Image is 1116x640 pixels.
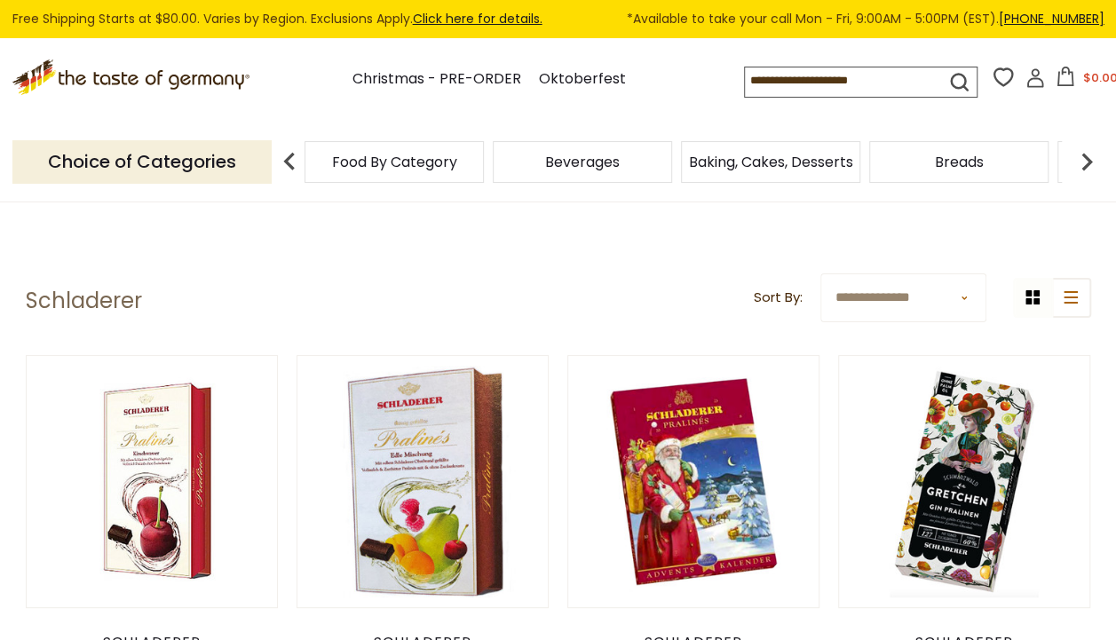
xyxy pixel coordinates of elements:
div: Free Shipping Starts at $80.00. Varies by Region. Exclusions Apply. [12,9,1104,29]
a: Beverages [545,155,620,169]
a: Click here for details. [413,10,542,28]
h1: Schladerer [26,288,142,314]
img: Schladerer Dark Chocolate Assorted Fruit Brandy Pralines in Large Gift Box 9 oz. - BB [297,356,549,607]
img: Schladerer Cherry Brandy Milk Chocolates (no sugar crust) [27,356,278,607]
img: Schladerer Liquor-Filled Praline Advent Calender 255g [568,356,819,607]
img: next arrow [1069,144,1104,179]
label: Sort By: [754,287,803,309]
a: Breads [935,155,984,169]
a: Baking, Cakes, Desserts [689,155,853,169]
a: Food By Category [332,155,457,169]
img: previous arrow [272,144,307,179]
span: *Available to take your call Mon - Fri, 9:00AM - 5:00PM (EST). [627,9,1104,29]
a: Christmas - PRE-ORDER [352,67,521,91]
img: Schladerer "Gretchen" Gin Dark Chocolate Pralines 4.5 oz., 12 pc. [839,356,1090,607]
p: Choice of Categories [12,140,272,184]
a: Oktoberfest [539,67,626,91]
a: [PHONE_NUMBER] [999,10,1104,28]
